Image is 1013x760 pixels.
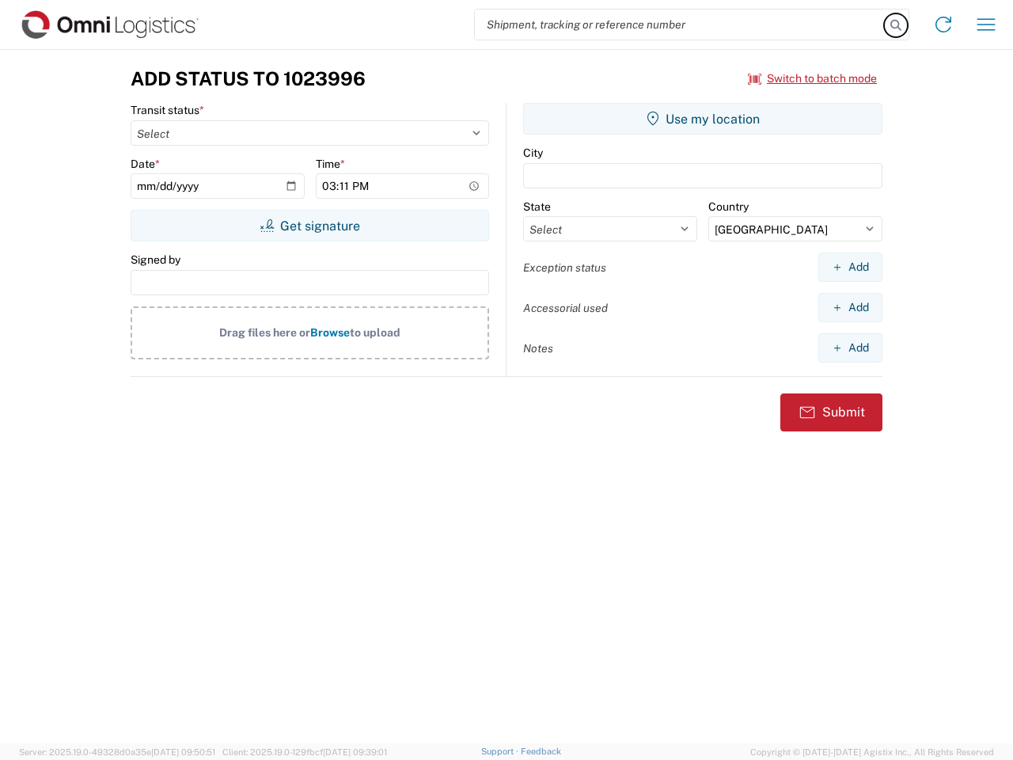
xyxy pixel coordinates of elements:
label: Time [316,157,345,171]
h3: Add Status to 1023996 [131,67,366,90]
label: State [523,199,551,214]
span: [DATE] 09:39:01 [323,747,387,757]
label: Signed by [131,253,180,267]
button: Get signature [131,210,489,241]
span: Drag files here or [219,326,310,339]
label: Accessorial used [523,301,608,315]
button: Add [818,253,882,282]
label: Exception status [523,260,606,275]
span: Browse [310,326,350,339]
span: Copyright © [DATE]-[DATE] Agistix Inc., All Rights Reserved [750,745,994,759]
label: Country [708,199,749,214]
button: Use my location [523,103,882,135]
label: Notes [523,341,553,355]
span: [DATE] 09:50:51 [151,747,215,757]
button: Add [818,333,882,363]
button: Switch to batch mode [748,66,877,92]
span: to upload [350,326,400,339]
span: Client: 2025.19.0-129fbcf [222,747,387,757]
a: Support [481,747,521,756]
button: Add [818,293,882,322]
label: Transit status [131,103,204,117]
label: Date [131,157,160,171]
label: City [523,146,543,160]
span: Server: 2025.19.0-49328d0a35e [19,747,215,757]
input: Shipment, tracking or reference number [475,9,885,40]
a: Feedback [521,747,561,756]
button: Submit [780,393,882,431]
